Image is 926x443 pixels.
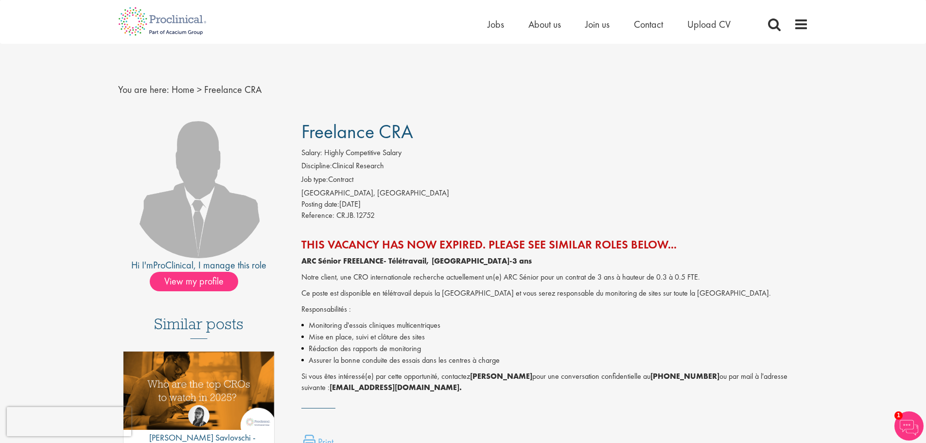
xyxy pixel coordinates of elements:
[301,119,413,144] span: Freelance CRA
[130,121,267,258] img: imeage of recruiter ProClinical Recruiter
[894,411,903,420] span: 1
[301,210,334,221] label: Reference:
[301,331,808,343] li: Mise en place, suivi et clôture des sites
[470,371,532,381] strong: [PERSON_NAME]
[301,199,808,210] div: [DATE]
[150,272,238,291] span: View my profile
[301,288,808,299] p: Ce poste est disponible en télétravail depuis la [GEOGRAPHIC_DATA] et vous serez responsable du m...
[118,258,280,272] div: Hi I'm , I manage this role
[324,147,402,158] span: Highly Competitive Salary
[153,259,193,271] a: ProClinical
[172,83,194,96] a: breadcrumb link
[123,352,275,438] a: Link to a post
[650,371,719,381] strong: [PHONE_NUMBER]
[301,354,808,366] li: Assurer la bonne conduite des essais dans les centres à charge
[301,199,339,209] span: Posting date:
[301,160,808,174] li: Clinical Research
[528,18,561,31] a: About us
[7,407,131,436] iframe: reCAPTCHA
[150,274,248,286] a: View my profile
[894,411,924,441] img: Chatbot
[154,316,244,339] h3: Similar posts
[197,83,202,96] span: >
[330,382,462,392] strong: [EMAIL_ADDRESS][DOMAIN_NAME].
[204,83,262,96] span: Freelance CRA
[301,174,808,188] li: Contract
[687,18,731,31] a: Upload CV
[585,18,610,31] a: Join us
[488,18,504,31] a: Jobs
[301,174,328,185] label: Job type:
[301,188,808,199] div: [GEOGRAPHIC_DATA], [GEOGRAPHIC_DATA]
[301,319,808,331] li: Monitoring d'essais cliniques multicentriques
[118,83,169,96] span: You are here:
[301,238,808,251] h2: This vacancy has now expired. Please see similar roles below...
[188,405,210,426] img: Theodora Savlovschi - Wicks
[301,272,808,283] p: Notre client, une CRO internationale recherche actuellement un(e) ARC Sénior pour un contrat de 3...
[634,18,663,31] a: Contact
[336,210,375,220] span: CR.JB.12752
[301,343,808,354] li: Rédaction des rapports de monitoring
[301,160,332,172] label: Discipline:
[301,147,322,159] label: Salary:
[301,304,808,315] p: Responsabilités :
[301,256,532,266] strong: ARC Sénior FREELANCE- Télétravail, [GEOGRAPHIC_DATA]-3 ans
[301,371,808,393] p: Si vous êtes intéressé(e) par cette opportunité, contactez pour une conversation confidentielle a...
[123,352,275,430] img: Top 10 CROs 2025 | Proclinical
[301,256,808,393] div: Job description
